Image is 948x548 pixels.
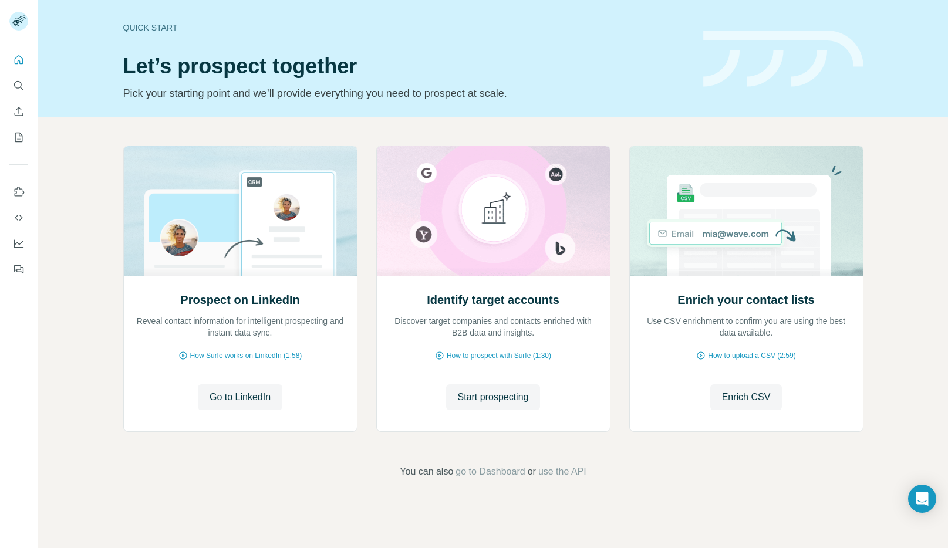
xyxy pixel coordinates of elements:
[528,465,536,479] span: or
[210,390,271,404] span: Go to LinkedIn
[136,315,345,339] p: Reveal contact information for intelligent prospecting and instant data sync.
[123,85,689,102] p: Pick your starting point and we’ll provide everything you need to prospect at scale.
[708,350,795,361] span: How to upload a CSV (2:59)
[446,384,541,410] button: Start prospecting
[180,292,299,308] h2: Prospect on LinkedIn
[710,384,782,410] button: Enrich CSV
[190,350,302,361] span: How Surfe works on LinkedIn (1:58)
[9,233,28,254] button: Dashboard
[427,292,559,308] h2: Identify target accounts
[677,292,814,308] h2: Enrich your contact lists
[456,465,525,479] button: go to Dashboard
[629,146,863,276] img: Enrich your contact lists
[908,485,936,513] div: Open Intercom Messenger
[642,315,851,339] p: Use CSV enrichment to confirm you are using the best data available.
[538,465,586,479] button: use the API
[389,315,598,339] p: Discover target companies and contacts enriched with B2B data and insights.
[123,146,357,276] img: Prospect on LinkedIn
[9,259,28,280] button: Feedback
[9,49,28,70] button: Quick start
[703,31,863,87] img: banner
[447,350,551,361] span: How to prospect with Surfe (1:30)
[376,146,610,276] img: Identify target accounts
[123,22,689,33] div: Quick start
[9,181,28,202] button: Use Surfe on LinkedIn
[400,465,453,479] span: You can also
[9,127,28,148] button: My lists
[198,384,282,410] button: Go to LinkedIn
[9,75,28,96] button: Search
[722,390,771,404] span: Enrich CSV
[458,390,529,404] span: Start prospecting
[9,207,28,228] button: Use Surfe API
[123,55,689,78] h1: Let’s prospect together
[9,101,28,122] button: Enrich CSV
